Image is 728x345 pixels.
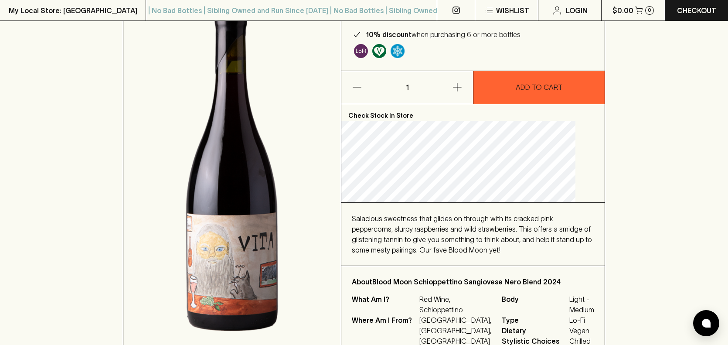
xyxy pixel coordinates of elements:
a: Some may call it natural, others minimum intervention, either way, it’s hands off & maybe even a ... [352,42,370,60]
p: My Local Store: [GEOGRAPHIC_DATA] [9,5,137,16]
p: ADD TO CART [516,82,562,92]
span: Vegan [569,325,594,336]
p: Red Wine, Schioppettino [419,294,491,315]
span: Light - Medium [569,294,594,315]
p: when purchasing 6 or more bottles [366,29,520,40]
a: Made without the use of any animal products. [370,42,388,60]
span: Type [502,315,567,325]
span: Body [502,294,567,315]
img: Lo-Fi [354,44,368,58]
p: What Am I? [352,294,417,315]
img: Vegan [372,44,386,58]
img: Chilled Red [391,44,405,58]
img: bubble-icon [702,319,711,328]
p: Check Stock In Store [341,104,605,121]
p: Wishlist [496,5,529,16]
a: Wonderful as is, but a slight chill will enhance the aromatics and give it a beautiful crunch. [388,42,407,60]
p: Login [566,5,588,16]
p: 1 [397,71,418,104]
p: 0 [648,8,651,13]
span: Dietary [502,325,567,336]
b: 10% discount [366,31,412,38]
p: $0.00 [612,5,633,16]
button: ADD TO CART [473,71,605,104]
p: Checkout [677,5,716,16]
span: Salacious sweetness that glides on through with its cracked pink peppercorns, slurpy raspberries ... [352,215,592,254]
span: Lo-Fi [569,315,594,325]
p: About Blood Moon Schioppettino Sangiovese Nero Blend 2024 [352,277,594,287]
